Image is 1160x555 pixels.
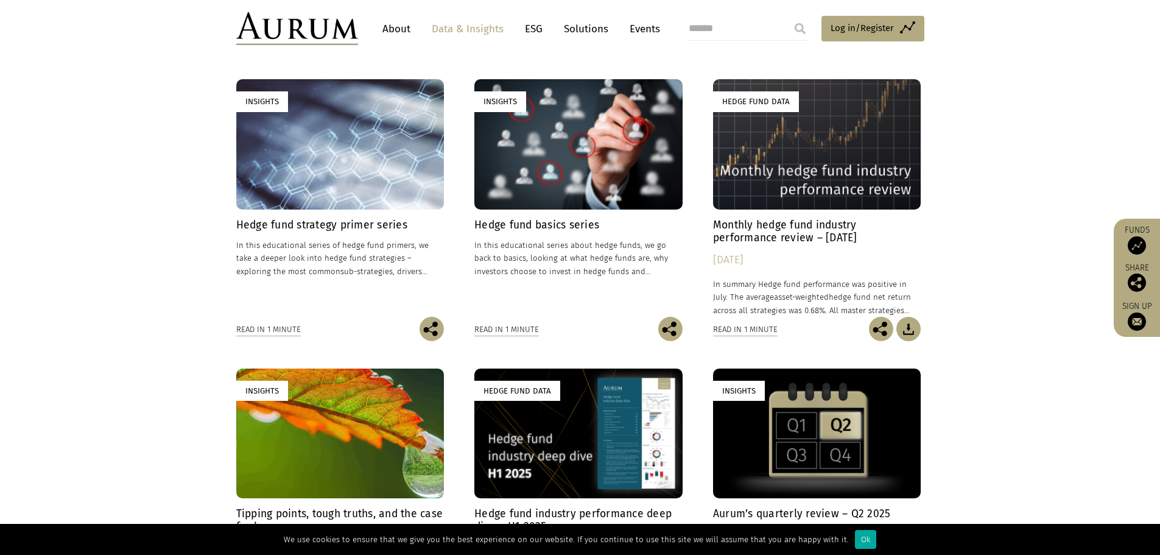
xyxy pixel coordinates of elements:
[426,18,510,40] a: Data & Insights
[713,79,921,316] a: Hedge Fund Data Monthly hedge fund industry performance review – [DATE] [DATE] In summary Hedge f...
[236,323,301,336] div: Read in 1 minute
[713,381,765,401] div: Insights
[896,317,921,341] img: Download Article
[831,21,894,35] span: Log in/Register
[713,252,921,269] div: [DATE]
[713,323,778,336] div: Read in 1 minute
[236,239,445,277] p: In this educational series of hedge fund primers, we take a deeper look into hedge fund strategie...
[624,18,660,40] a: Events
[474,239,683,277] p: In this educational series about hedge funds, we go back to basics, looking at what hedge funds a...
[474,79,683,316] a: Insights Hedge fund basics series In this educational series about hedge funds, we go back to bas...
[1128,274,1146,292] img: Share this post
[474,507,683,533] h4: Hedge fund industry performance deep dive – H1 2025
[558,18,614,40] a: Solutions
[474,381,560,401] div: Hedge Fund Data
[788,16,812,41] input: Submit
[774,292,829,302] span: asset-weighted
[236,79,445,316] a: Insights Hedge fund strategy primer series In this educational series of hedge fund primers, we t...
[474,219,683,232] h4: Hedge fund basics series
[658,317,683,341] img: Share this post
[1120,264,1154,292] div: Share
[376,18,417,40] a: About
[713,507,921,520] h4: Aurum’s quarterly review – Q2 2025
[236,12,358,45] img: Aurum
[869,317,893,341] img: Share this post
[1128,313,1146,331] img: Sign up to our newsletter
[855,530,876,549] div: Ok
[1128,236,1146,255] img: Access Funds
[713,219,921,244] h4: Monthly hedge fund industry performance review – [DATE]
[713,278,921,316] p: In summary Hedge fund performance was positive in July. The average hedge fund net return across ...
[713,91,799,111] div: Hedge Fund Data
[1120,301,1154,331] a: Sign up
[1120,225,1154,255] a: Funds
[340,267,393,276] span: sub-strategies
[236,507,445,533] h4: Tipping points, tough truths, and the case for hope
[420,317,444,341] img: Share this post
[519,18,549,40] a: ESG
[236,91,288,111] div: Insights
[236,219,445,232] h4: Hedge fund strategy primer series
[474,323,539,336] div: Read in 1 minute
[236,381,288,401] div: Insights
[821,16,924,41] a: Log in/Register
[474,91,526,111] div: Insights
